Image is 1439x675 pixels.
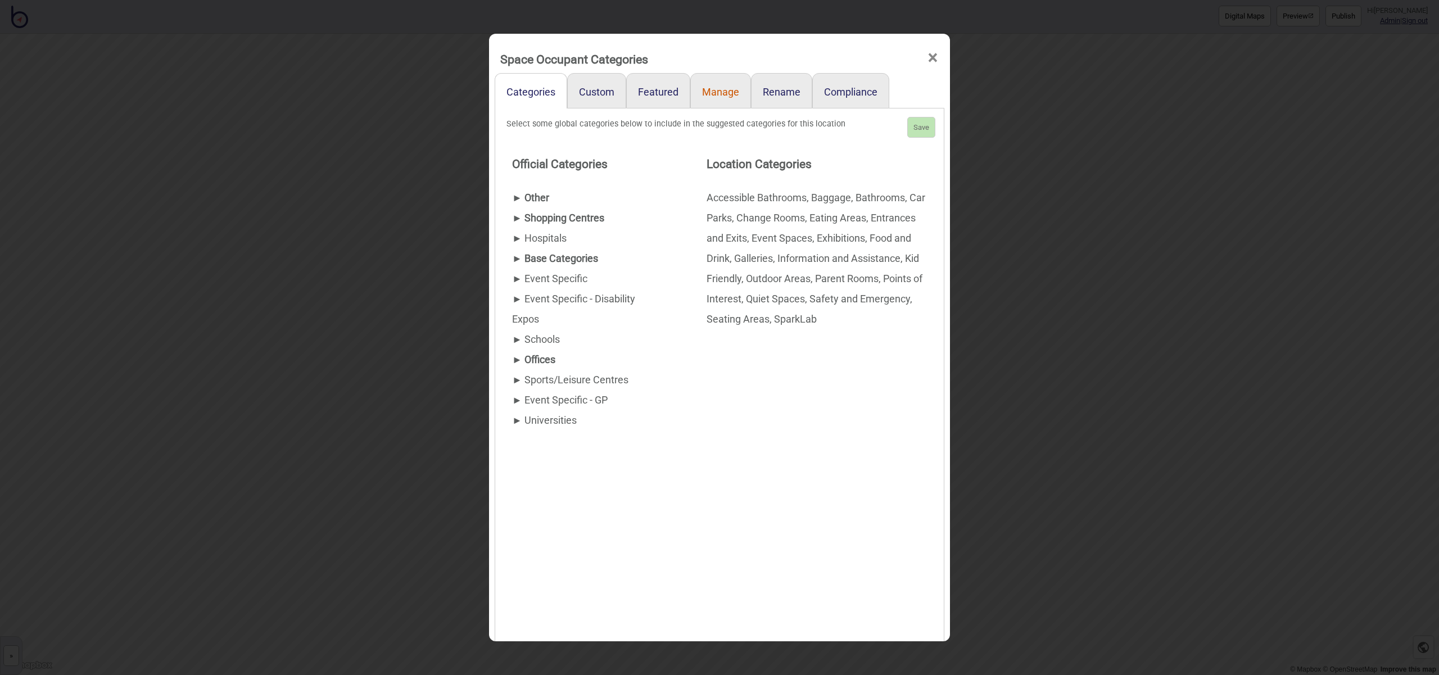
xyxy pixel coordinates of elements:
[567,73,626,108] a: Custom
[817,232,870,244] span: Exhibitions
[707,192,811,203] span: Accessible Bathrooms
[512,293,522,305] span: ►
[512,273,522,284] span: ►
[811,192,856,203] span: Baggage
[512,289,662,329] div: Event Specific - Disability Expos
[500,47,648,71] div: Space Occupant Categories
[812,73,889,108] a: Compliance
[512,192,522,203] span: ►
[707,273,922,305] span: Points of Interest
[907,117,935,138] button: Save
[751,73,812,108] a: Rename
[809,293,912,305] span: Safety and Emergency
[512,188,662,208] div: Other
[927,39,939,76] span: ×
[512,410,662,431] div: Universities
[512,208,662,228] div: Shopping Centres
[512,414,522,426] span: ►
[512,354,522,365] span: ►
[736,212,809,224] span: Change Rooms
[512,248,662,269] div: Base Categories
[512,252,522,264] span: ►
[774,313,817,325] span: SparkLab
[495,73,567,108] a: Categories
[512,374,522,386] span: ►
[512,350,662,370] div: Offices
[512,152,662,176] h3: Official Categories
[746,273,815,284] span: Outdoor Areas
[512,394,522,406] span: ►
[512,333,522,345] span: ►
[856,192,909,203] span: Bathrooms
[512,390,662,410] div: Event Specific - GP
[809,212,871,224] span: Eating Areas
[626,73,690,108] a: Featured
[512,370,662,390] div: Sports/Leisure Centres
[707,313,774,325] span: Seating Areas
[512,232,522,244] span: ►
[512,269,662,289] div: Event Specific
[512,228,662,248] div: Hospitals
[746,293,809,305] span: Quiet Spaces
[777,252,905,264] span: Information and Assistance
[707,152,927,176] h3: Location Categories
[690,73,751,108] a: Manage
[734,252,777,264] span: Galleries
[501,114,851,141] div: Select some global categories below to include in the suggested categories for this location
[512,329,662,350] div: Schools
[752,232,817,244] span: Event Spaces
[512,212,522,224] span: ►
[815,273,883,284] span: Parent Rooms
